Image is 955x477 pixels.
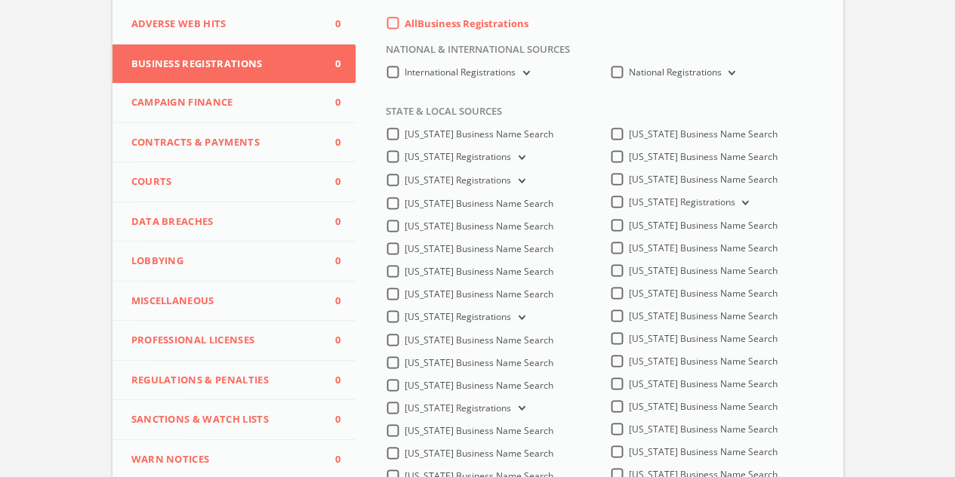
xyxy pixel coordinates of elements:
button: [US_STATE] Registrations [511,402,528,415]
span: [US_STATE] Business Name Search [629,287,778,300]
span: [US_STATE] Business Name Search [629,400,778,413]
span: 0 [318,452,340,467]
span: [US_STATE] Business Name Search [405,379,553,392]
button: Lobbying0 [112,242,356,282]
span: Business Registrations [131,57,319,72]
span: [US_STATE] Registrations [405,174,511,186]
span: Contracts & Payments [131,135,319,150]
button: Courts0 [112,162,356,202]
span: 0 [318,373,340,388]
span: [US_STATE] Business Name Search [405,334,553,346]
span: [US_STATE] Registrations [405,150,511,163]
span: Miscellaneous [131,294,319,309]
button: Data Breaches0 [112,202,356,242]
span: [US_STATE] Business Name Search [629,423,778,435]
span: Lobbying [131,254,319,269]
span: [US_STATE] Business Name Search [629,377,778,390]
span: [US_STATE] Business Name Search [629,219,778,232]
span: [US_STATE] Business Name Search [405,424,553,437]
span: State & Local Sources [374,104,502,127]
span: [US_STATE] Registrations [405,402,511,414]
span: [US_STATE] Business Name Search [405,265,553,278]
span: [US_STATE] Business Name Search [405,447,553,460]
button: [US_STATE] Registrations [511,151,528,165]
span: 0 [318,254,340,269]
button: Professional Licenses0 [112,321,356,361]
span: [US_STATE] Business Name Search [405,220,553,232]
span: [US_STATE] Business Name Search [629,309,778,322]
button: [US_STATE] Registrations [511,311,528,325]
span: 0 [318,135,340,150]
span: 0 [318,214,340,229]
button: Miscellaneous0 [112,282,356,322]
span: [US_STATE] Business Name Search [629,242,778,254]
span: Adverse Web Hits [131,17,319,32]
span: All Business Registrations [405,17,528,30]
span: [US_STATE] Business Name Search [629,150,778,163]
span: [US_STATE] Business Name Search [629,355,778,368]
span: Regulations & Penalties [131,373,319,388]
span: 0 [318,294,340,309]
span: 0 [318,174,340,189]
span: [US_STATE] Business Name Search [405,356,553,369]
span: Data Breaches [131,214,319,229]
button: Campaign Finance0 [112,83,356,123]
span: National & International Sources [374,42,570,65]
button: Business Registrations0 [112,45,356,84]
span: [US_STATE] Business Name Search [629,173,778,186]
span: Campaign Finance [131,95,319,110]
span: [US_STATE] Business Name Search [629,332,778,345]
span: [US_STATE] Registrations [405,310,511,323]
span: [US_STATE] Business Name Search [405,197,553,210]
span: [US_STATE] Business Name Search [629,128,778,140]
span: 0 [318,57,340,72]
span: [US_STATE] Business Name Search [405,242,553,255]
button: Adverse Web Hits0 [112,5,356,45]
span: 0 [318,333,340,348]
span: International Registrations [405,66,516,78]
button: National Registrations [722,66,738,80]
button: Contracts & Payments0 [112,123,356,163]
span: 0 [318,95,340,110]
button: [US_STATE] Registrations [735,196,752,210]
span: WARN Notices [131,452,319,467]
span: National Registrations [629,66,722,78]
button: Regulations & Penalties0 [112,361,356,401]
span: [US_STATE] Business Name Search [405,288,553,300]
span: [US_STATE] Registrations [629,195,735,208]
span: Professional Licenses [131,333,319,348]
button: Sanctions & Watch Lists0 [112,400,356,440]
span: Sanctions & Watch Lists [131,412,319,427]
button: [US_STATE] Registrations [511,174,528,188]
span: 0 [318,412,340,427]
span: [US_STATE] Business Name Search [629,445,778,458]
button: International Registrations [516,66,532,80]
span: [US_STATE] Business Name Search [629,264,778,277]
span: Courts [131,174,319,189]
span: 0 [318,17,340,32]
span: [US_STATE] Business Name Search [405,128,553,140]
